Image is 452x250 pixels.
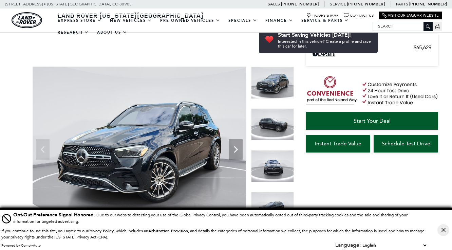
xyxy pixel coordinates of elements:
button: Close Button [437,224,449,236]
a: Instant Trade Value [306,135,370,153]
img: Used 2024 Black Mercedes-Benz GLE 450 image 2 [251,108,294,141]
a: [STREET_ADDRESS] • [US_STATE][GEOGRAPHIC_DATA], CO 80905 [5,2,132,6]
span: Retailer Selling Price [313,44,414,51]
a: Land Rover [US_STATE][GEOGRAPHIC_DATA] [54,11,208,19]
p: If you continue to use this site, you agree to our , which includes an , and details the categori... [1,229,425,239]
div: Powered by [1,244,41,248]
span: Instant Trade Value [315,140,361,147]
img: Used 2024 Black Mercedes-Benz GLE 450 image 3 [251,150,294,182]
img: Land Rover [12,12,42,28]
a: Visit Our Jaguar Website [382,13,439,18]
span: Start Your Deal [354,118,391,124]
strong: Arbitration Provision [148,228,188,234]
a: Details [313,51,431,57]
nav: Main Navigation [54,15,373,38]
a: Schedule Test Drive [374,135,438,153]
img: Used 2024 Black Mercedes-Benz GLE 450 image 4 [251,192,294,224]
a: [PHONE_NUMBER] [281,1,319,7]
img: Used 2024 Black Mercedes-Benz GLE 450 image 1 [251,67,294,99]
a: land-rover [12,12,42,28]
a: EXPRESS STORE [54,15,106,26]
span: Opt-Out Preference Signal Honored . [13,212,96,218]
a: [PHONE_NUMBER] [347,1,385,7]
span: Sales [268,2,280,6]
a: Research [54,26,93,38]
img: Used 2024 Black Mercedes-Benz GLE 450 image 1 [33,67,246,227]
a: Hours & Map [306,13,339,18]
span: Schedule Test Drive [382,140,430,147]
span: $65,629 [414,44,431,51]
span: Land Rover [US_STATE][GEOGRAPHIC_DATA] [58,11,204,19]
div: Next [229,139,243,160]
div: Language: [335,242,361,248]
span: Parts [396,2,408,6]
a: Retailer Selling Price $65,629 [313,44,431,51]
div: Due to our website detecting your use of the Global Privacy Control, you have been automatically ... [13,211,428,225]
a: Contact Us [344,13,374,18]
a: Pre-Owned Vehicles [156,15,224,26]
a: Start Your Deal [306,112,438,130]
a: Finance [261,15,297,26]
a: About Us [93,26,131,38]
a: Specials [224,15,261,26]
span: Service [330,2,346,6]
input: Search [373,22,432,30]
a: Privacy Policy [88,229,114,233]
a: New Vehicles [106,15,156,26]
a: ComplyAuto [21,243,41,248]
select: Language Select [361,242,428,249]
a: Service & Parts [297,15,353,26]
a: [PHONE_NUMBER] [409,1,447,7]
